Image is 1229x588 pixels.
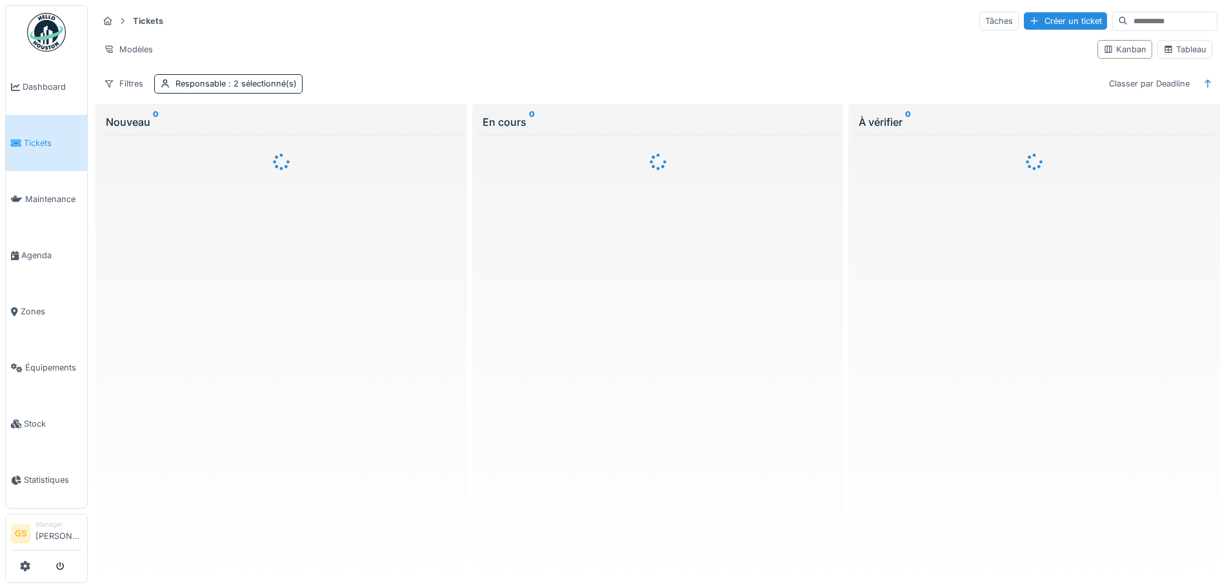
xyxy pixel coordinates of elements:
span: Dashboard [23,81,82,93]
span: Tickets [24,137,82,149]
li: [PERSON_NAME] [35,520,82,547]
a: Stock [6,396,87,452]
span: Équipements [25,361,82,374]
sup: 0 [529,114,535,130]
span: : 2 sélectionné(s) [226,79,297,88]
span: Stock [24,418,82,430]
img: Badge_color-CXgf-gQk.svg [27,13,66,52]
span: Zones [21,305,82,318]
a: Zones [6,283,87,340]
span: Statistiques [24,474,82,486]
div: En cours [483,114,834,130]
a: Tickets [6,115,87,171]
a: Dashboard [6,59,87,115]
a: Statistiques [6,452,87,508]
div: Tâches [979,12,1019,30]
div: Manager [35,520,82,529]
div: Nouveau [106,114,457,130]
div: Filtres [98,74,149,93]
sup: 0 [905,114,911,130]
li: GS [11,524,30,543]
div: Créer un ticket [1024,12,1107,30]
span: Agenda [21,249,82,261]
sup: 0 [153,114,159,130]
div: Responsable [175,77,297,90]
div: Classer par Deadline [1103,74,1195,93]
div: Tableau [1163,43,1206,56]
div: Modèles [98,40,159,59]
div: À vérifier [859,114,1210,130]
a: Agenda [6,227,87,283]
strong: Tickets [128,15,168,27]
a: GS Manager[PERSON_NAME] [11,520,82,551]
a: Équipements [6,340,87,396]
a: Maintenance [6,171,87,227]
div: Kanban [1103,43,1146,56]
span: Maintenance [25,193,82,205]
